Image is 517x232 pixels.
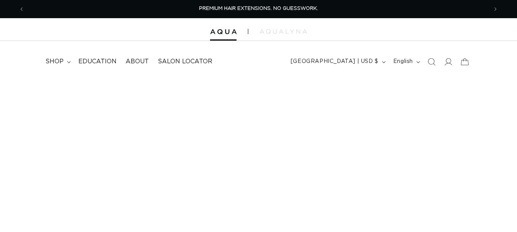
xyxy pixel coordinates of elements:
img: aqualyna.com [260,29,307,34]
span: Education [78,58,117,66]
span: [GEOGRAPHIC_DATA] | USD $ [291,58,378,66]
span: About [126,58,149,66]
span: Salon Locator [158,58,212,66]
button: Previous announcement [13,2,30,16]
span: English [393,58,413,66]
button: Next announcement [487,2,504,16]
a: About [121,53,153,70]
button: [GEOGRAPHIC_DATA] | USD $ [286,55,389,69]
a: Education [74,53,121,70]
img: Aqua Hair Extensions [210,29,237,34]
span: shop [45,58,64,66]
button: English [389,55,423,69]
a: Salon Locator [153,53,217,70]
span: PREMIUM HAIR EXTENSIONS. NO GUESSWORK. [199,6,318,11]
summary: shop [41,53,74,70]
summary: Search [423,53,440,70]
